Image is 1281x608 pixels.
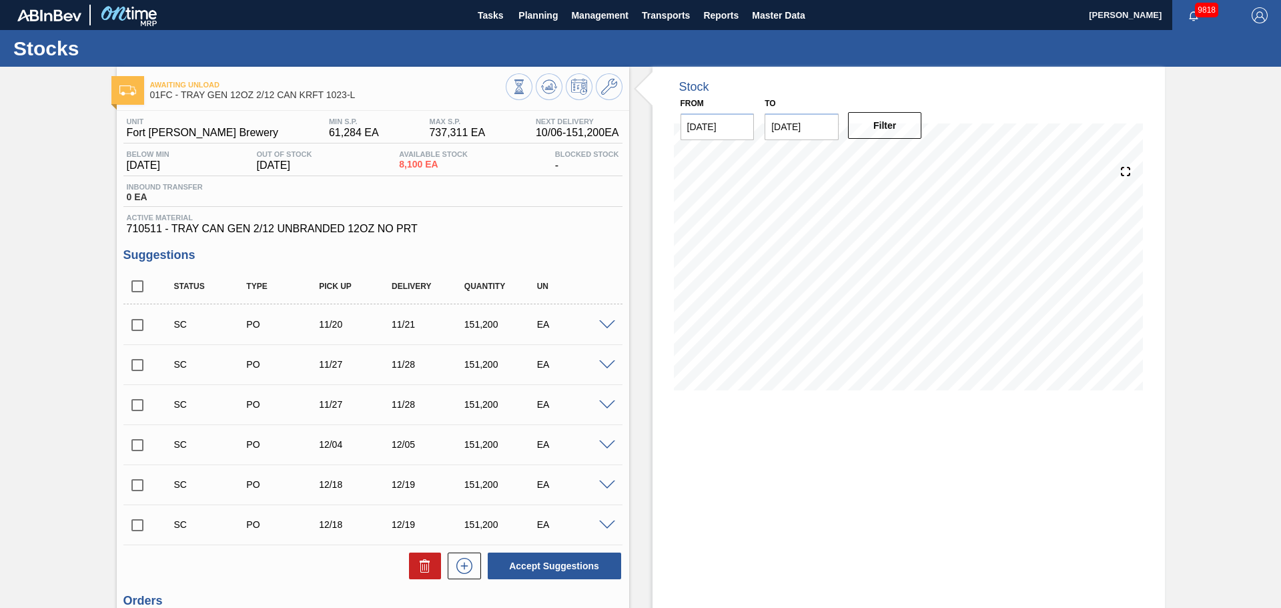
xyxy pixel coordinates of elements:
span: Next Delivery [536,117,619,125]
div: Status [171,282,252,291]
div: Delete Suggestions [402,553,441,579]
button: Stocks Overview [506,73,532,100]
div: 11/28/2025 [388,399,469,410]
span: Inbound Transfer [127,183,203,191]
span: Awaiting Unload [150,81,506,89]
span: Blocked Stock [555,150,619,158]
span: Fort [PERSON_NAME] Brewery [127,127,279,139]
span: 0 EA [127,192,203,202]
span: Active Material [127,214,619,222]
span: 8,100 EA [399,160,468,170]
div: 12/19/2025 [388,519,469,530]
div: EA [534,359,614,370]
div: 11/20/2025 [316,319,396,330]
h3: Orders [123,594,622,608]
div: Suggestion Created [171,319,252,330]
input: mm/dd/yyyy [681,113,755,140]
div: 11/27/2025 [316,399,396,410]
span: Tasks [476,7,505,23]
span: Transports [642,7,690,23]
div: 12/19/2025 [388,479,469,490]
div: Purchase order [243,519,324,530]
span: [DATE] [257,160,312,172]
span: [DATE] [127,160,169,172]
div: 11/28/2025 [388,359,469,370]
div: EA [534,439,614,450]
label: From [681,99,704,108]
span: Available Stock [399,150,468,158]
span: Out Of Stock [257,150,312,158]
span: 9818 [1195,3,1218,17]
div: 151,200 [461,319,542,330]
div: Suggestion Created [171,399,252,410]
img: Logout [1252,7,1268,23]
div: New suggestion [441,553,481,579]
div: EA [534,399,614,410]
div: Suggestion Created [171,439,252,450]
h3: Suggestions [123,248,622,262]
div: Purchase order [243,359,324,370]
div: 12/04/2025 [316,439,396,450]
label: to [765,99,775,108]
div: 151,200 [461,439,542,450]
div: Suggestion Created [171,479,252,490]
div: Type [243,282,324,291]
img: Ícone [119,85,136,95]
span: 10/06 - 151,200 EA [536,127,619,139]
div: Purchase order [243,439,324,450]
div: 151,200 [461,519,542,530]
div: 11/27/2025 [316,359,396,370]
input: mm/dd/yyyy [765,113,839,140]
span: 737,311 EA [429,127,485,139]
h1: Stocks [13,41,250,56]
span: 01FC - TRAY GEN 12OZ 2/12 CAN KRFT 1023-L [150,90,506,100]
button: Filter [848,112,922,139]
span: 61,284 EA [329,127,379,139]
div: Suggestion Created [171,519,252,530]
div: EA [534,519,614,530]
div: UN [534,282,614,291]
div: Accept Suggestions [481,551,622,581]
div: 12/05/2025 [388,439,469,450]
span: Planning [518,7,558,23]
span: 710511 - TRAY CAN GEN 2/12 UNBRANDED 12OZ NO PRT [127,223,619,235]
button: Accept Suggestions [488,553,621,579]
div: EA [534,319,614,330]
div: 151,200 [461,479,542,490]
span: Reports [703,7,739,23]
div: Purchase order [243,479,324,490]
button: Go to Master Data / General [596,73,622,100]
span: Below Min [127,150,169,158]
div: 11/21/2025 [388,319,469,330]
div: Delivery [388,282,469,291]
div: Quantity [461,282,542,291]
div: - [552,150,622,172]
img: TNhmsLtSVTkK8tSr43FrP2fwEKptu5GPRR3wAAAABJRU5ErkJggg== [17,9,81,21]
div: Pick up [316,282,396,291]
div: Purchase order [243,319,324,330]
span: Unit [127,117,279,125]
div: 12/18/2025 [316,519,396,530]
span: Master Data [752,7,805,23]
span: Management [571,7,628,23]
div: EA [534,479,614,490]
button: Schedule Inventory [566,73,592,100]
div: 151,200 [461,359,542,370]
div: Purchase order [243,399,324,410]
div: 12/18/2025 [316,479,396,490]
span: MIN S.P. [329,117,379,125]
button: Notifications [1172,6,1215,25]
div: Stock [679,80,709,94]
button: Update Chart [536,73,562,100]
div: Suggestion Created [171,359,252,370]
span: MAX S.P. [429,117,485,125]
div: 151,200 [461,399,542,410]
